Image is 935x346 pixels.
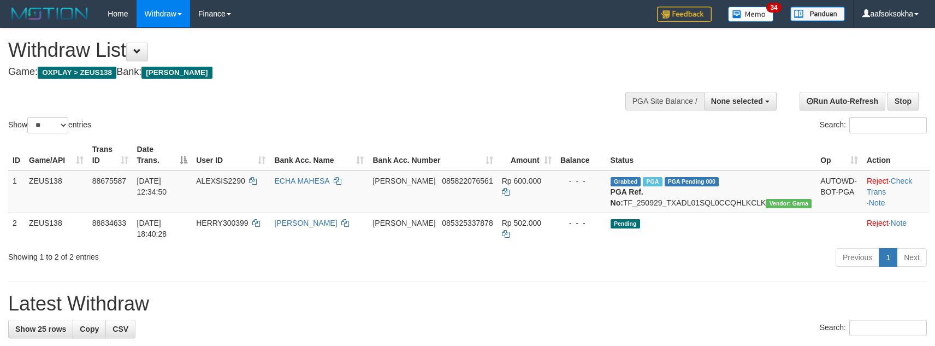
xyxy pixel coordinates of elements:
[611,187,643,207] b: PGA Ref. No:
[867,177,912,196] a: Check Trans
[816,139,862,171] th: Op: activate to sort column ascending
[869,198,885,207] a: Note
[137,219,167,238] span: [DATE] 18:40:28
[8,5,91,22] img: MOTION_logo.png
[27,117,68,133] select: Showentries
[442,177,493,185] span: Copy 085822076561 to clipboard
[270,139,368,171] th: Bank Acc. Name: activate to sort column ascending
[711,97,763,105] span: None selected
[8,171,25,213] td: 1
[862,213,930,244] td: ·
[556,139,606,171] th: Balance
[502,219,541,227] span: Rp 502.000
[862,171,930,213] td: · ·
[80,325,99,333] span: Copy
[372,219,435,227] span: [PERSON_NAME]
[274,219,337,227] a: [PERSON_NAME]
[611,219,640,228] span: Pending
[766,199,812,208] span: Vendor URL: https://trx31.1velocity.biz
[25,171,88,213] td: ZEUS138
[560,175,602,186] div: - - -
[897,248,927,267] a: Next
[113,325,128,333] span: CSV
[196,177,245,185] span: ALEXSIS2290
[766,3,781,13] span: 34
[560,218,602,228] div: - - -
[625,92,704,110] div: PGA Site Balance /
[836,248,879,267] a: Previous
[887,92,919,110] a: Stop
[192,139,270,171] th: User ID: activate to sort column ascending
[820,320,927,336] label: Search:
[8,320,73,338] a: Show 25 rows
[368,139,497,171] th: Bank Acc. Number: activate to sort column ascending
[88,139,133,171] th: Trans ID: activate to sort column ascending
[867,177,889,185] a: Reject
[606,139,816,171] th: Status
[8,213,25,244] td: 2
[38,67,116,79] span: OXPLAY > ZEUS138
[879,248,897,267] a: 1
[862,139,930,171] th: Action
[8,247,381,262] div: Showing 1 to 2 of 2 entries
[73,320,106,338] a: Copy
[372,177,435,185] span: [PERSON_NAME]
[849,117,927,133] input: Search:
[137,177,167,196] span: [DATE] 12:34:50
[657,7,712,22] img: Feedback.jpg
[25,213,88,244] td: ZEUS138
[704,92,777,110] button: None selected
[728,7,774,22] img: Button%20Memo.svg
[105,320,135,338] a: CSV
[92,219,126,227] span: 88834633
[665,177,719,186] span: PGA Pending
[643,177,662,186] span: Marked by aafpengsreynich
[502,177,541,185] span: Rp 600.000
[790,7,845,21] img: panduan.png
[15,325,66,333] span: Show 25 rows
[8,39,612,61] h1: Withdraw List
[800,92,885,110] a: Run Auto-Refresh
[442,219,493,227] span: Copy 085325337878 to clipboard
[8,293,927,315] h1: Latest Withdraw
[25,139,88,171] th: Game/API: activate to sort column ascending
[8,139,25,171] th: ID
[196,219,248,227] span: HERRY300399
[820,117,927,133] label: Search:
[611,177,641,186] span: Grabbed
[8,117,91,133] label: Show entries
[867,219,889,227] a: Reject
[133,139,192,171] th: Date Trans.: activate to sort column descending
[8,67,612,78] h4: Game: Bank:
[606,171,816,213] td: TF_250929_TXADL01SQL0CCQHLKCLK
[141,67,212,79] span: [PERSON_NAME]
[849,320,927,336] input: Search:
[816,171,862,213] td: AUTOWD-BOT-PGA
[274,177,329,185] a: ECHA MAHESA
[891,219,907,227] a: Note
[92,177,126,185] span: 88675587
[498,139,556,171] th: Amount: activate to sort column ascending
